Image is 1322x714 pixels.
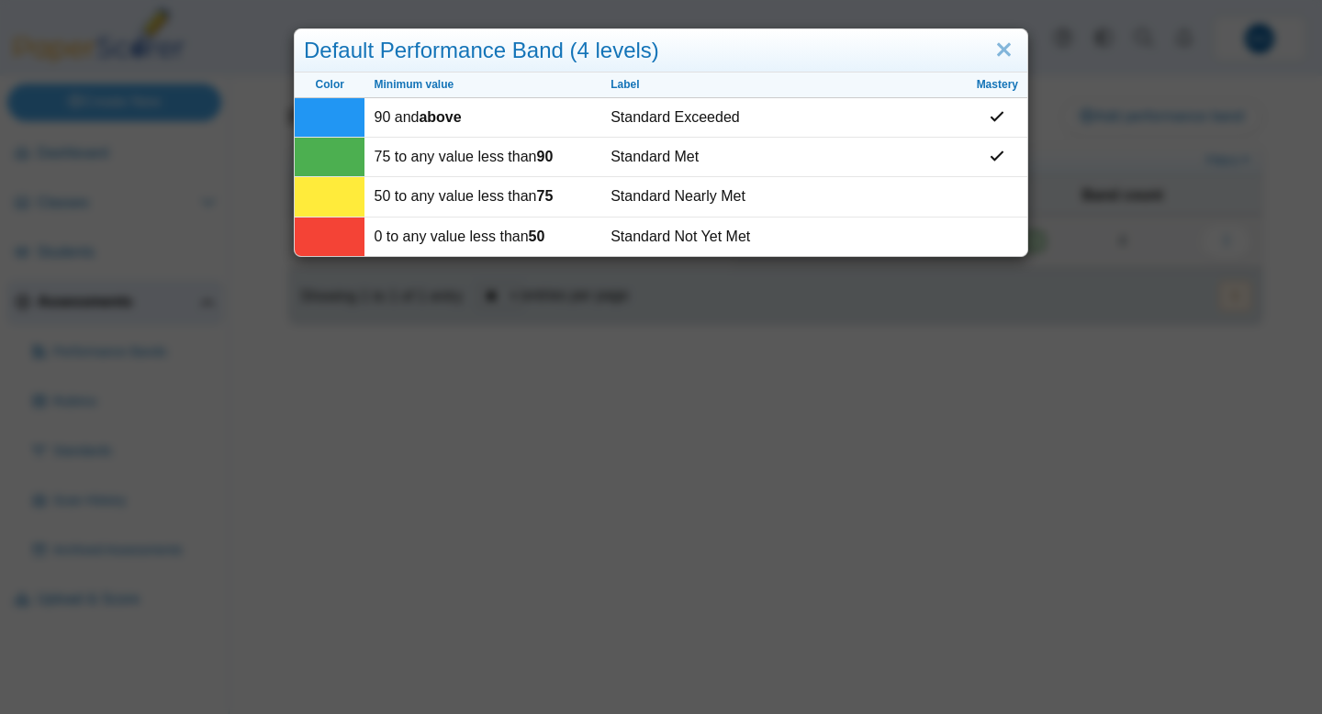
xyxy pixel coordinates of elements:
[364,138,601,177] td: 75 to any value less than
[601,98,967,138] td: Standard Exceeded
[601,138,967,177] td: Standard Met
[601,218,967,256] td: Standard Not Yet Met
[295,73,364,98] th: Color
[968,73,1027,98] th: Mastery
[537,149,554,164] b: 90
[990,35,1018,66] a: Close
[364,177,601,217] td: 50 to any value less than
[529,229,545,244] b: 50
[364,73,601,98] th: Minimum value
[364,98,601,138] td: 90 and
[601,73,967,98] th: Label
[419,109,461,125] b: above
[295,29,1027,73] div: Default Performance Band (4 levels)
[537,188,554,204] b: 75
[601,177,967,217] td: Standard Nearly Met
[364,218,601,256] td: 0 to any value less than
